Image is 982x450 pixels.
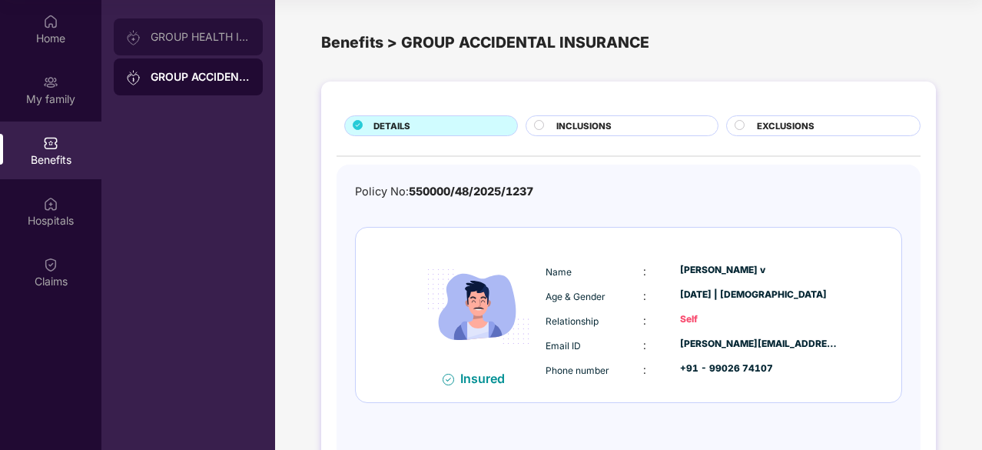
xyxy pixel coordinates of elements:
span: INCLUSIONS [556,119,612,133]
span: DETAILS [373,119,410,133]
div: [DATE] | [DEMOGRAPHIC_DATA] [680,288,838,302]
div: [PERSON_NAME] v [680,263,838,278]
span: : [643,338,646,352]
div: [PERSON_NAME][EMAIL_ADDRESS][DOMAIN_NAME] [680,337,838,352]
div: GROUP ACCIDENTAL INSURANCE [151,69,250,85]
span: Relationship [546,315,599,327]
img: svg+xml;base64,PHN2ZyBpZD0iSG9zcGl0YWxzIiB4bWxucz0iaHR0cDovL3d3dy53My5vcmcvMjAwMC9zdmciIHdpZHRoPS... [43,196,58,212]
div: Policy No: [355,183,533,201]
span: Phone number [546,365,609,376]
img: svg+xml;base64,PHN2ZyB3aWR0aD0iMjAiIGhlaWdodD0iMjAiIHZpZXdCb3g9IjAgMCAyMCAyMCIgZmlsbD0ibm9uZSIgeG... [43,75,58,90]
span: Email ID [546,340,581,352]
span: Name [546,266,572,278]
span: 550000/48/2025/1237 [409,185,533,198]
span: : [643,265,646,278]
span: : [643,363,646,376]
img: svg+xml;base64,PHN2ZyBpZD0iQmVuZWZpdHMiIHhtbG5zPSJodHRwOi8vd3d3LnczLm9yZy8yMDAwL3N2ZyIgd2lkdGg9Ij... [43,135,58,151]
img: svg+xml;base64,PHN2ZyB3aWR0aD0iMjAiIGhlaWdodD0iMjAiIHZpZXdCb3g9IjAgMCAyMCAyMCIgZmlsbD0ibm9uZSIgeG... [126,70,141,85]
img: svg+xml;base64,PHN2ZyBpZD0iQ2xhaW0iIHhtbG5zPSJodHRwOi8vd3d3LnczLm9yZy8yMDAwL3N2ZyIgd2lkdGg9IjIwIi... [43,257,58,272]
div: Self [680,312,838,327]
span: EXCLUSIONS [757,119,814,133]
div: Insured [460,371,514,386]
span: : [643,314,646,327]
img: icon [415,243,542,370]
span: : [643,289,646,302]
div: +91 - 99026 74107 [680,362,838,376]
span: Age & Gender [546,291,605,302]
img: svg+xml;base64,PHN2ZyB4bWxucz0iaHR0cDovL3d3dy53My5vcmcvMjAwMC9zdmciIHdpZHRoPSIxNiIgaGVpZ2h0PSIxNi... [443,374,454,385]
div: GROUP HEALTH INSURANCE [151,31,250,43]
img: svg+xml;base64,PHN2ZyB3aWR0aD0iMjAiIGhlaWdodD0iMjAiIHZpZXdCb3g9IjAgMCAyMCAyMCIgZmlsbD0ibm9uZSIgeG... [126,30,141,45]
div: Benefits > GROUP ACCIDENTAL INSURANCE [321,31,936,55]
img: svg+xml;base64,PHN2ZyBpZD0iSG9tZSIgeG1sbnM9Imh0dHA6Ly93d3cudzMub3JnLzIwMDAvc3ZnIiB3aWR0aD0iMjAiIG... [43,14,58,29]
